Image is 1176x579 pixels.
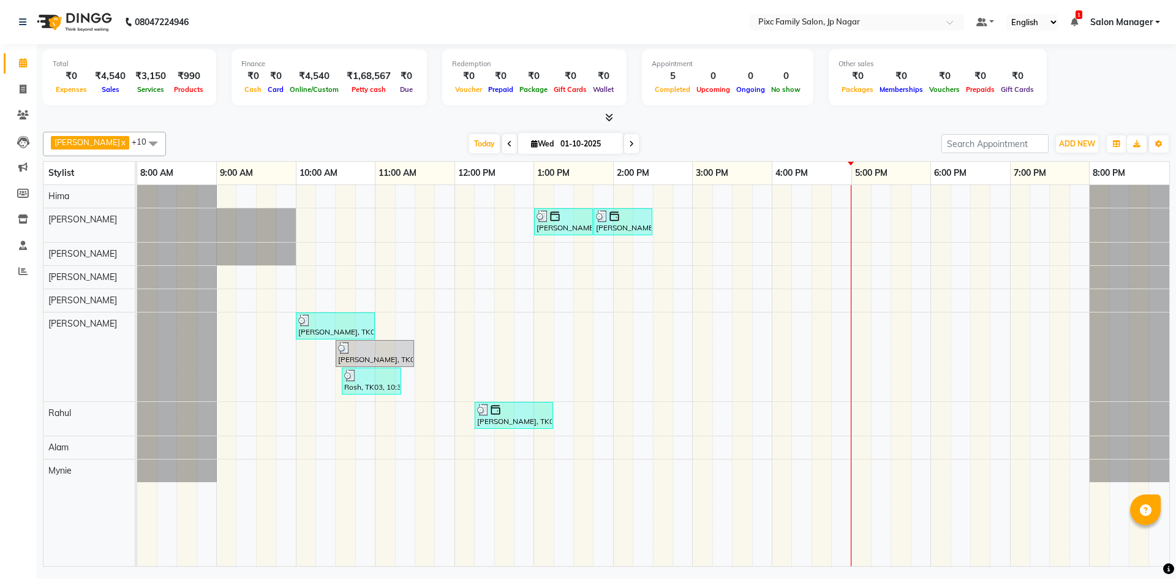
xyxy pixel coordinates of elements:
[1071,17,1078,28] a: 1
[768,85,804,94] span: No show
[652,69,693,83] div: 5
[241,59,417,69] div: Finance
[469,134,500,153] span: Today
[48,465,72,476] span: Mynie
[590,85,617,94] span: Wallet
[455,164,499,182] a: 12:00 PM
[1056,135,1098,153] button: ADD NEW
[48,295,117,306] span: [PERSON_NAME]
[48,271,117,282] span: [PERSON_NAME]
[171,85,206,94] span: Products
[963,85,998,94] span: Prepaids
[265,69,287,83] div: ₹0
[1011,164,1049,182] a: 7:00 PM
[1076,10,1082,19] span: 1
[876,85,926,94] span: Memberships
[839,69,876,83] div: ₹0
[48,442,69,453] span: Alam
[452,59,617,69] div: Redemption
[963,69,998,83] div: ₹0
[217,164,256,182] a: 9:00 AM
[852,164,891,182] a: 5:00 PM
[485,85,516,94] span: Prepaid
[926,85,963,94] span: Vouchers
[839,85,876,94] span: Packages
[31,5,115,39] img: logo
[693,164,731,182] a: 3:00 PM
[287,69,342,83] div: ₹4,540
[1125,530,1164,567] iframe: chat widget
[528,139,557,148] span: Wed
[1059,139,1095,148] span: ADD NEW
[48,167,74,178] span: Stylist
[132,137,156,146] span: +10
[452,85,485,94] span: Voucher
[53,59,206,69] div: Total
[590,69,617,83] div: ₹0
[241,69,265,83] div: ₹0
[839,59,1037,69] div: Other sales
[134,85,167,94] span: Services
[349,85,389,94] span: Petty cash
[343,369,400,393] div: Rosh, TK03, 10:35 AM-11:20 AM, THREADING - EYEBROWS (₹58),THREADING - UPPER LIP (₹40),THREADING -...
[452,69,485,83] div: ₹0
[941,134,1049,153] input: Search Appointment
[99,85,123,94] span: Sales
[614,164,652,182] a: 2:00 PM
[171,69,206,83] div: ₹990
[297,314,374,338] div: [PERSON_NAME], TK02, 10:00 AM-11:00 AM, THREADING - FULL FACE (₹325),THREADING - EYEBROWS (₹58),H...
[48,248,117,259] span: [PERSON_NAME]
[137,164,176,182] a: 8:00 AM
[551,85,590,94] span: Gift Cards
[48,214,117,225] span: [PERSON_NAME]
[557,135,618,153] input: 2025-10-01
[48,407,71,418] span: Rahul
[998,69,1037,83] div: ₹0
[693,85,733,94] span: Upcoming
[48,318,117,329] span: [PERSON_NAME]
[516,85,551,94] span: Package
[130,69,171,83] div: ₹3,150
[337,342,413,365] div: [PERSON_NAME], TK02, 10:30 AM-11:30 AM, FACIALS - [PERSON_NAME] MORCCAN VITAMIN C
[926,69,963,83] div: ₹0
[55,137,120,147] span: [PERSON_NAME]
[535,210,592,233] div: [PERSON_NAME], TK04, 01:00 PM-01:45 PM, HAIR SPA & TREATMENT - HYDRATING SPA S/M
[90,69,130,83] div: ₹4,540
[296,164,341,182] a: 10:00 AM
[652,85,693,94] span: Completed
[931,164,970,182] a: 6:00 PM
[120,137,126,147] a: x
[516,69,551,83] div: ₹0
[375,164,420,182] a: 11:00 AM
[342,69,396,83] div: ₹1,68,567
[397,85,416,94] span: Due
[48,191,69,202] span: Hima
[287,85,342,94] span: Online/Custom
[1090,16,1153,29] span: Salon Manager
[772,164,811,182] a: 4:00 PM
[53,69,90,83] div: ₹0
[53,85,90,94] span: Expenses
[485,69,516,83] div: ₹0
[998,85,1037,94] span: Gift Cards
[876,69,926,83] div: ₹0
[733,69,768,83] div: 0
[135,5,189,39] b: 08047224946
[396,69,417,83] div: ₹0
[595,210,651,233] div: [PERSON_NAME], TK04, 01:45 PM-02:30 PM, THREADING - EYEBROWS (₹58),THREADING - UPPER LIP (₹40),TH...
[1090,164,1128,182] a: 8:00 PM
[733,85,768,94] span: Ongoing
[534,164,573,182] a: 1:00 PM
[265,85,287,94] span: Card
[693,69,733,83] div: 0
[241,85,265,94] span: Cash
[551,69,590,83] div: ₹0
[652,59,804,69] div: Appointment
[768,69,804,83] div: 0
[476,404,552,427] div: [PERSON_NAME], TK04, 12:15 PM-01:15 PM, HAIR COLOR (MEN) - GLOBAL MAJIREL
